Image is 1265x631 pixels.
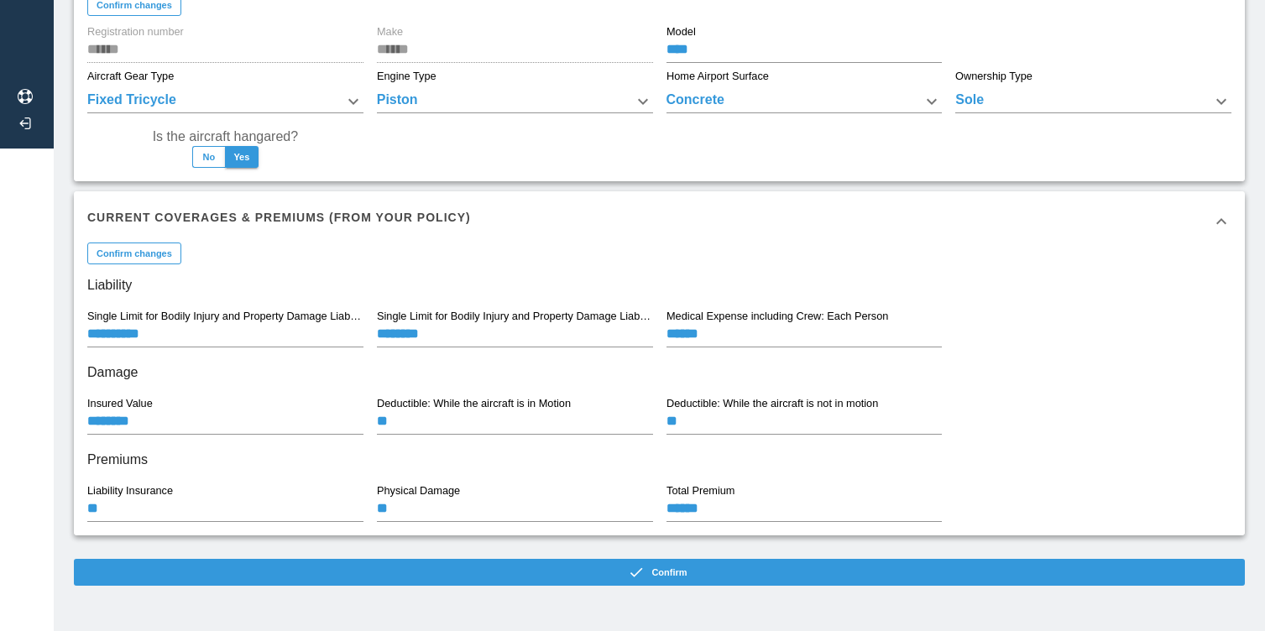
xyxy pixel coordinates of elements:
div: Concrete [666,90,943,113]
h6: Premiums [87,448,1231,472]
label: Medical Expense including Crew: Each Person [666,309,888,324]
label: Liability Insurance [87,483,173,498]
label: Model [666,24,696,39]
div: Current Coverages & Premiums (from your policy) [74,191,1245,252]
label: Physical Damage [377,483,460,498]
div: Fixed Tricycle [87,90,363,113]
label: Ownership Type [955,69,1032,84]
h6: Current Coverages & Premiums (from your policy) [87,208,471,227]
button: No [192,146,226,168]
div: Piston [377,90,653,113]
h6: Damage [87,361,1231,384]
label: Engine Type [377,69,436,84]
button: Confirm [74,559,1245,586]
label: Total Premium [666,483,734,498]
label: Single Limit for Bodily Injury and Property Damage Liability: Each Passenger [377,309,652,324]
label: Insured Value [87,396,153,411]
label: Is the aircraft hangared? [153,127,298,146]
h6: Liability [87,274,1231,297]
div: Sole [955,90,1231,113]
button: Yes [225,146,259,168]
label: Home Airport Surface [666,69,769,84]
label: Single Limit for Bodily Injury and Property Damage Liability including Passengers: Each Occurrence [87,309,363,324]
label: Aircraft Gear Type [87,69,174,84]
label: Make [377,24,403,39]
button: Confirm changes [87,242,181,264]
label: Deductible: While the aircraft is not in motion [666,396,878,411]
label: Deductible: While the aircraft is in Motion [377,396,571,411]
label: Registration number [87,24,184,39]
